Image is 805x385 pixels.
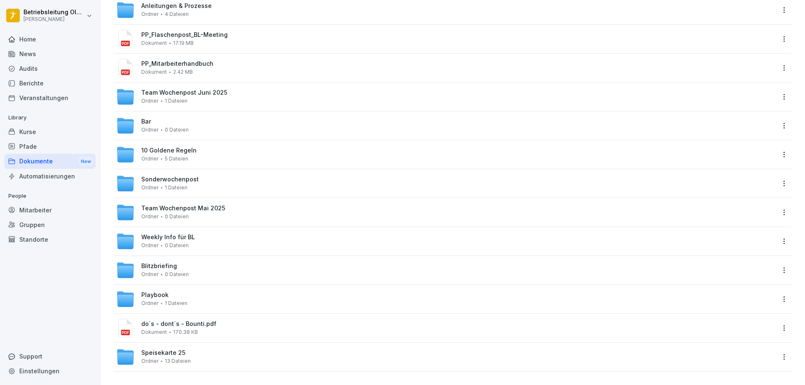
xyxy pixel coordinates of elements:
a: BarOrdner0 Dateien [114,111,778,140]
a: Weekly Info für BLOrdner0 Dateien [114,227,778,256]
span: Blitzbriefing [141,263,177,270]
span: Dokument [141,69,167,75]
a: Kurse [4,124,96,139]
span: 0 Dateien [165,271,189,277]
span: Team Wochenpost Juni 2025 [141,89,227,96]
div: New [79,157,93,166]
a: Standorte [4,232,96,247]
a: Team Wochenpost Juni 2025Ordner1 Dateien [114,83,778,111]
a: Pfade [4,139,96,154]
span: Bar [141,118,151,125]
span: 1 Dateien [165,98,187,104]
a: Home [4,32,96,47]
a: SonderwochenpostOrdner1 Dateien [114,169,778,198]
span: 2.42 MB [173,69,193,75]
span: 1 Dateien [165,300,187,306]
div: Support [4,349,96,364]
span: PP_Flaschenpost_BL-Meeting [141,31,776,39]
span: Speisekarte 25 [141,349,185,357]
span: 4 Dateien [165,11,189,17]
span: Sonderwochenpost [141,176,199,183]
span: Ordner [141,243,158,248]
a: PlaybookOrdner1 Dateien [114,285,778,313]
span: Ordner [141,300,158,306]
div: Dokumente [4,154,96,169]
span: do´s - dont´s - Bounti.pdf [141,320,776,328]
span: Ordner [141,127,158,133]
span: 17.19 MB [173,40,194,46]
a: DokumenteNew [4,154,96,169]
span: 0 Dateien [165,243,189,248]
span: 1 Dateien [165,185,187,191]
p: [PERSON_NAME] [23,16,85,22]
span: Anleitungen & Prozesse [141,3,212,10]
a: Gruppen [4,217,96,232]
a: Speisekarte 25Ordner13 Dateien [114,343,778,371]
p: Betriebsleitung Oldenburg [23,9,85,16]
span: Ordner [141,185,158,191]
span: Team Wochenpost Mai 2025 [141,205,225,212]
a: Veranstaltungen [4,90,96,105]
a: Einstellungen [4,364,96,378]
a: BlitzbriefingOrdner0 Dateien [114,256,778,284]
span: Ordner [141,358,158,364]
span: Weekly Info für BL [141,234,195,241]
a: News [4,47,96,61]
p: People [4,189,96,203]
span: Ordner [141,11,158,17]
span: Dokument [141,329,167,335]
span: Dokument [141,40,167,46]
span: Playbook [141,292,169,299]
span: Ordner [141,156,158,162]
a: 10 Goldene RegelnOrdner5 Dateien [114,140,778,169]
a: Team Wochenpost Mai 2025Ordner0 Dateien [114,198,778,227]
span: 5 Dateien [165,156,188,162]
span: 0 Dateien [165,127,189,133]
span: 0 Dateien [165,214,189,220]
p: Library [4,111,96,124]
span: Ordner [141,98,158,104]
a: Audits [4,61,96,76]
span: 13 Dateien [165,358,191,364]
a: Mitarbeiter [4,203,96,217]
span: Ordner [141,271,158,277]
span: PP_Mitarbeiterhandbuch [141,60,776,67]
span: Ordner [141,214,158,220]
span: 10 Goldene Regeln [141,147,197,154]
span: 170.38 KB [173,329,198,335]
a: Berichte [4,76,96,90]
a: Automatisierungen [4,169,96,183]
